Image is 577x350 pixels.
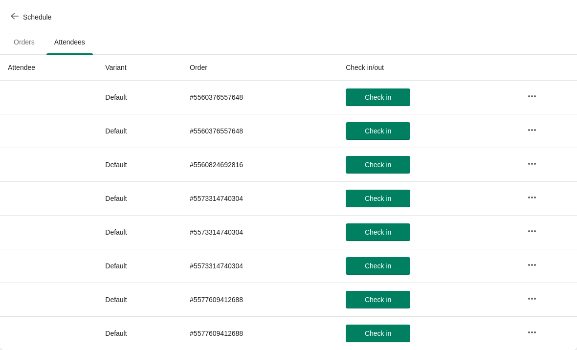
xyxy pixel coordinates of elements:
[46,33,93,51] span: Attendees
[365,228,391,236] span: Check in
[365,161,391,169] span: Check in
[346,223,410,241] button: Check in
[97,114,182,148] td: Default
[5,8,59,26] button: Schedule
[97,249,182,283] td: Default
[182,181,338,215] td: # 5573314740304
[97,283,182,316] td: Default
[365,127,391,135] span: Check in
[97,148,182,181] td: Default
[346,122,410,140] button: Check in
[182,215,338,249] td: # 5573314740304
[365,296,391,304] span: Check in
[182,114,338,148] td: # 5560376557648
[365,262,391,270] span: Check in
[182,148,338,181] td: # 5560824692816
[346,88,410,106] button: Check in
[182,55,338,81] th: Order
[97,81,182,114] td: Default
[182,316,338,350] td: # 5577609412688
[182,249,338,283] td: # 5573314740304
[346,156,410,174] button: Check in
[346,257,410,275] button: Check in
[182,81,338,114] td: # 5560376557648
[97,316,182,350] td: Default
[23,13,51,21] span: Schedule
[338,55,519,81] th: Check in/out
[97,215,182,249] td: Default
[97,181,182,215] td: Default
[365,195,391,202] span: Check in
[365,93,391,101] span: Check in
[346,190,410,207] button: Check in
[346,325,410,342] button: Check in
[365,329,391,337] span: Check in
[97,55,182,81] th: Variant
[6,33,43,51] span: Orders
[182,283,338,316] td: # 5577609412688
[346,291,410,308] button: Check in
